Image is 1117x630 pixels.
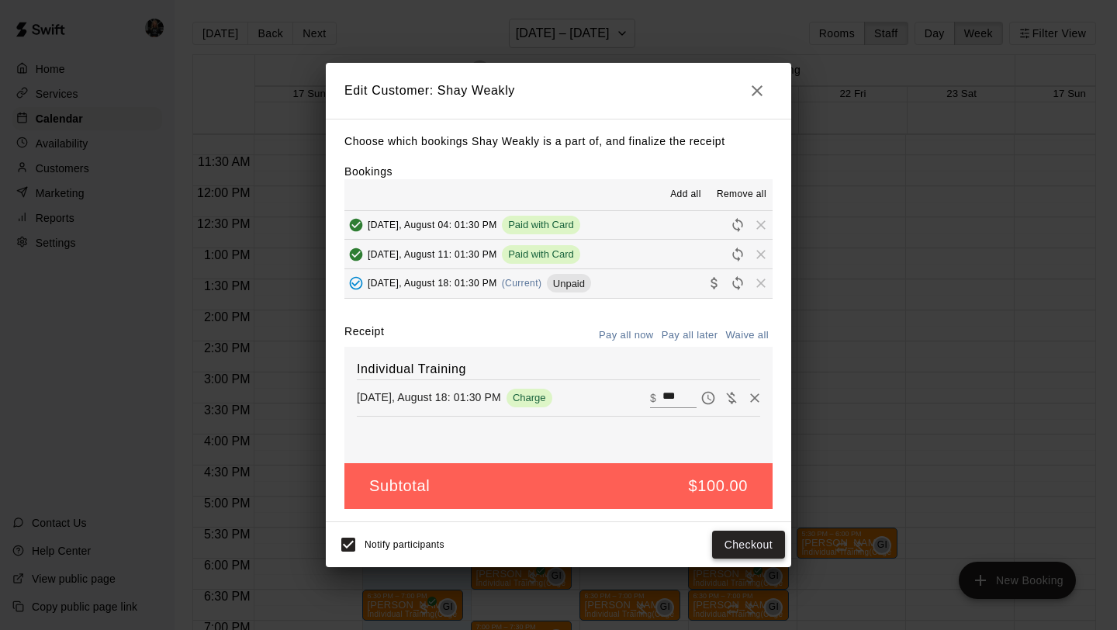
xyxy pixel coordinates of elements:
[661,182,711,207] button: Add all
[697,390,720,403] span: Pay later
[712,531,785,559] button: Checkout
[326,63,791,119] h2: Edit Customer: Shay Weakly
[547,278,591,289] span: Unpaid
[749,218,773,230] span: Remove
[720,390,743,403] span: Waive payment
[344,243,368,266] button: Added & Paid
[344,132,773,151] p: Choose which bookings Shay Weakly is a part of, and finalize the receipt
[357,359,760,379] h6: Individual Training
[689,476,749,497] h5: $100.00
[344,211,773,240] button: Added & Paid[DATE], August 04: 01:30 PMPaid with CardRescheduleRemove
[365,539,444,550] span: Notify participants
[507,392,552,403] span: Charge
[344,269,773,298] button: Added - Collect Payment[DATE], August 18: 01:30 PM(Current)UnpaidCollect paymentRescheduleRemove
[726,277,749,289] span: Reschedule
[650,390,656,406] p: $
[749,277,773,289] span: Remove
[502,278,542,289] span: (Current)
[726,218,749,230] span: Reschedule
[344,240,773,268] button: Added & Paid[DATE], August 11: 01:30 PMPaid with CardRescheduleRemove
[721,324,773,348] button: Waive all
[703,277,726,289] span: Collect payment
[344,272,368,295] button: Added - Collect Payment
[502,219,580,230] span: Paid with Card
[670,187,701,202] span: Add all
[368,278,497,289] span: [DATE], August 18: 01:30 PM
[368,248,497,259] span: [DATE], August 11: 01:30 PM
[743,386,766,410] button: Remove
[344,324,384,348] label: Receipt
[502,248,580,260] span: Paid with Card
[369,476,430,497] h5: Subtotal
[717,187,766,202] span: Remove all
[344,213,368,237] button: Added & Paid
[658,324,722,348] button: Pay all later
[368,219,497,230] span: [DATE], August 04: 01:30 PM
[595,324,658,348] button: Pay all now
[749,247,773,259] span: Remove
[357,389,501,405] p: [DATE], August 18: 01:30 PM
[344,165,393,178] label: Bookings
[726,247,749,259] span: Reschedule
[711,182,773,207] button: Remove all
